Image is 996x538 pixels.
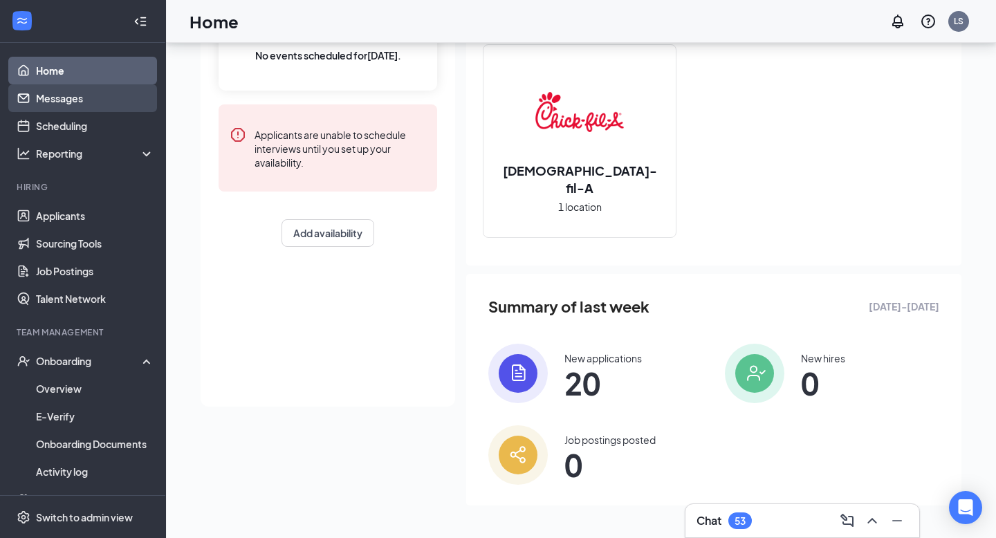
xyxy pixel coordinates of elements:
div: LS [954,15,963,27]
svg: Collapse [133,15,147,28]
img: icon [488,425,548,485]
button: ComposeMessage [836,510,858,532]
svg: Error [230,127,246,143]
a: Home [36,57,154,84]
svg: ComposeMessage [839,512,856,529]
span: 0 [801,371,845,396]
button: Minimize [886,510,908,532]
span: 0 [564,452,656,477]
h1: Home [190,10,239,33]
svg: ChevronUp [864,512,880,529]
button: Add availability [282,219,374,247]
a: Sourcing Tools [36,230,154,257]
span: No events scheduled for [DATE] . [255,48,401,63]
svg: UserCheck [17,354,30,368]
img: icon [725,344,784,403]
a: Scheduling [36,112,154,140]
a: Team [36,485,154,513]
div: Switch to admin view [36,510,133,524]
a: Talent Network [36,285,154,313]
h2: [DEMOGRAPHIC_DATA]-fil-A [483,162,676,196]
div: Open Intercom Messenger [949,491,982,524]
div: Team Management [17,326,151,338]
div: Applicants are unable to schedule interviews until you set up your availability. [255,127,426,169]
div: New applications [564,351,642,365]
svg: Notifications [889,13,906,30]
h3: Chat [697,513,721,528]
a: Onboarding Documents [36,430,154,458]
div: Reporting [36,147,155,160]
div: Hiring [17,181,151,193]
span: [DATE] - [DATE] [869,299,939,314]
div: Job postings posted [564,433,656,447]
img: icon [488,344,548,403]
img: Chick-fil-A [535,68,624,156]
svg: Analysis [17,147,30,160]
span: 1 location [558,199,602,214]
a: Applicants [36,202,154,230]
svg: WorkstreamLogo [15,14,29,28]
svg: QuestionInfo [920,13,937,30]
a: Overview [36,375,154,402]
button: ChevronUp [861,510,883,532]
a: Messages [36,84,154,112]
svg: Minimize [889,512,905,529]
a: E-Verify [36,402,154,430]
a: Activity log [36,458,154,485]
span: 20 [564,371,642,396]
svg: Settings [17,510,30,524]
div: Onboarding [36,354,142,368]
span: Summary of last week [488,295,649,319]
div: New hires [801,351,845,365]
div: 53 [735,515,746,527]
a: Job Postings [36,257,154,285]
